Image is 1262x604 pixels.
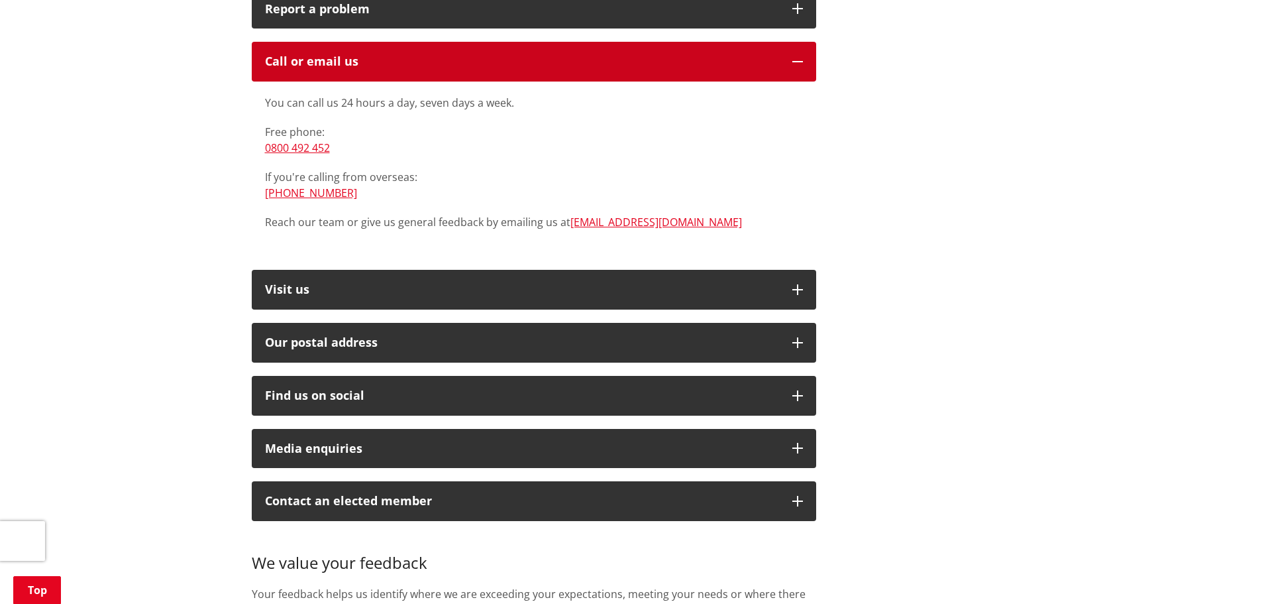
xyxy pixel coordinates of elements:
[265,3,779,16] p: Report a problem
[265,95,803,111] p: You can call us 24 hours a day, seven days a week.
[252,42,816,82] button: Call or email us
[252,270,816,310] button: Visit us
[265,389,779,402] div: Find us on social
[252,323,816,363] button: Our postal address
[252,534,816,573] h3: We value your feedback
[252,376,816,416] button: Find us on social
[265,283,779,296] p: Visit us
[265,336,779,349] h2: Our postal address
[1201,548,1249,596] iframe: Messenger Launcher
[265,124,803,156] p: Free phone:
[13,576,61,604] a: Top
[265,495,779,508] p: Contact an elected member
[265,141,330,155] a: 0800 492 452
[265,186,357,200] a: [PHONE_NUMBER]
[570,215,742,229] a: [EMAIL_ADDRESS][DOMAIN_NAME]
[252,481,816,521] button: Contact an elected member
[265,214,803,230] p: Reach our team or give us general feedback by emailing us at
[265,442,779,455] div: Media enquiries
[265,55,779,68] div: Call or email us
[252,429,816,469] button: Media enquiries
[265,169,803,201] p: If you're calling from overseas:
